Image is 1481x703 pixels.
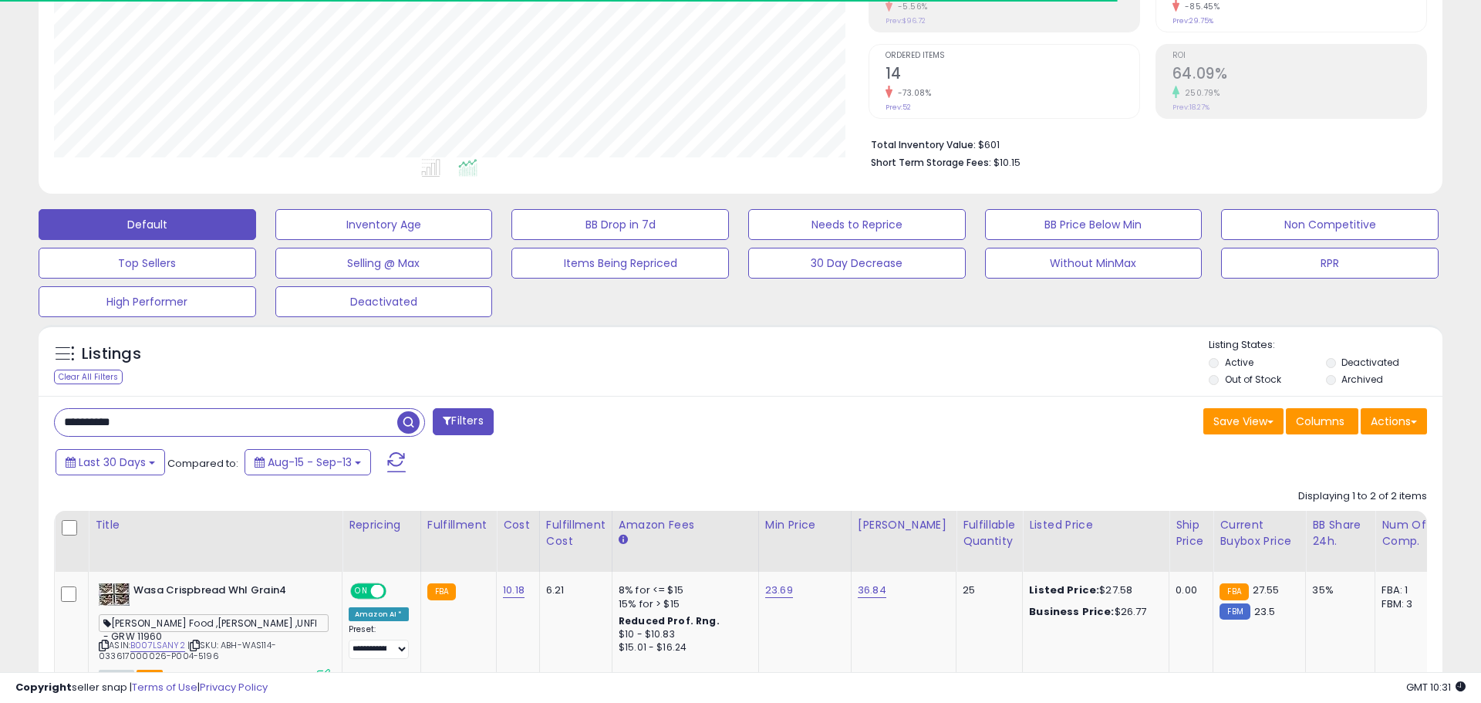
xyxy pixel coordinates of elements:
h2: 64.09% [1172,65,1426,86]
a: 10.18 [503,583,525,598]
div: 35% [1312,583,1363,597]
b: Total Inventory Value: [871,138,976,151]
small: Prev: 52 [886,103,911,112]
a: 36.84 [858,583,886,598]
div: Clear All Filters [54,370,123,384]
button: Last 30 Days [56,449,165,475]
div: Min Price [765,517,845,533]
span: $10.15 [994,155,1021,170]
small: FBM [1220,603,1250,620]
small: Prev: $96.72 [886,16,926,25]
h5: Listings [82,343,141,365]
div: Current Buybox Price [1220,517,1299,549]
button: Top Sellers [39,248,256,279]
div: 0.00 [1176,583,1201,597]
span: Ordered Items [886,52,1139,60]
span: FBA [137,670,163,683]
button: Needs to Reprice [748,209,966,240]
a: Terms of Use [132,680,197,695]
button: Columns [1286,408,1358,434]
div: $27.58 [1029,583,1157,597]
small: -73.08% [892,87,932,99]
button: Filters [433,408,493,435]
a: Privacy Policy [200,680,268,695]
div: seller snap | | [15,681,268,695]
label: Out of Stock [1225,373,1281,386]
b: Reduced Prof. Rng. [619,614,720,627]
div: Fulfillable Quantity [963,517,1016,549]
span: 2025-10-14 10:31 GMT [1406,680,1466,695]
b: Business Price: [1029,604,1114,619]
button: Aug-15 - Sep-13 [245,449,371,475]
small: -5.56% [892,1,928,12]
label: Active [1225,356,1253,369]
button: Save View [1203,408,1284,434]
div: Cost [503,517,533,533]
div: $15.01 - $16.24 [619,641,747,654]
b: Short Term Storage Fees: [871,156,991,169]
button: Items Being Repriced [511,248,729,279]
small: Prev: 29.75% [1172,16,1213,25]
div: Amazon Fees [619,517,752,533]
button: Deactivated [275,286,493,317]
span: ON [352,585,371,598]
div: [PERSON_NAME] [858,517,950,533]
div: BB Share 24h. [1312,517,1368,549]
small: 250.79% [1179,87,1220,99]
span: Last 30 Days [79,455,146,470]
button: Inventory Age [275,209,493,240]
small: Amazon Fees. [619,533,628,547]
img: 51Y5ZHiN3LL._SL40_.jpg [99,583,130,606]
button: BB Drop in 7d [511,209,729,240]
div: FBM: 3 [1381,597,1432,611]
button: RPR [1221,248,1439,279]
div: Listed Price [1029,517,1162,533]
button: Actions [1361,408,1427,434]
b: Wasa Crispbread Whl Grain4 [133,583,321,602]
div: Repricing [349,517,414,533]
div: $10 - $10.83 [619,628,747,641]
button: Without MinMax [985,248,1203,279]
label: Deactivated [1341,356,1399,369]
div: Displaying 1 to 2 of 2 items [1298,489,1427,504]
div: 25 [963,583,1010,597]
span: ROI [1172,52,1426,60]
button: High Performer [39,286,256,317]
div: Amazon AI * [349,607,409,621]
div: Fulfillment [427,517,490,533]
div: Ship Price [1176,517,1206,549]
div: Preset: [349,624,409,659]
button: Selling @ Max [275,248,493,279]
small: -85.45% [1179,1,1220,12]
div: 15% for > $15 [619,597,747,611]
p: Listing States: [1209,338,1442,353]
div: $26.77 [1029,605,1157,619]
span: [PERSON_NAME] Food ,[PERSON_NAME] ,UNFI - GRW 11960 [99,614,329,632]
a: B007LSANY2 [130,639,185,652]
div: 8% for <= $15 [619,583,747,597]
h2: 14 [886,65,1139,86]
button: 30 Day Decrease [748,248,966,279]
button: BB Price Below Min [985,209,1203,240]
button: Non Competitive [1221,209,1439,240]
div: Num of Comp. [1381,517,1438,549]
div: Title [95,517,336,533]
a: 23.69 [765,583,793,598]
button: Default [39,209,256,240]
span: Aug-15 - Sep-13 [268,455,352,470]
span: Compared to: [167,456,238,471]
small: FBA [427,583,456,600]
small: FBA [1220,583,1248,600]
span: Columns [1296,414,1344,429]
strong: Copyright [15,680,72,695]
div: FBA: 1 [1381,583,1432,597]
span: | SKU: ABH-WAS114-033617000026-P004-5196 [99,639,276,662]
div: 6.21 [546,583,600,597]
small: Prev: 18.27% [1172,103,1209,112]
b: Listed Price: [1029,583,1099,597]
span: All listings currently available for purchase on Amazon [99,670,134,683]
span: OFF [384,585,409,598]
li: $601 [871,134,1415,153]
span: 23.5 [1254,604,1276,619]
span: 27.55 [1253,583,1280,597]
